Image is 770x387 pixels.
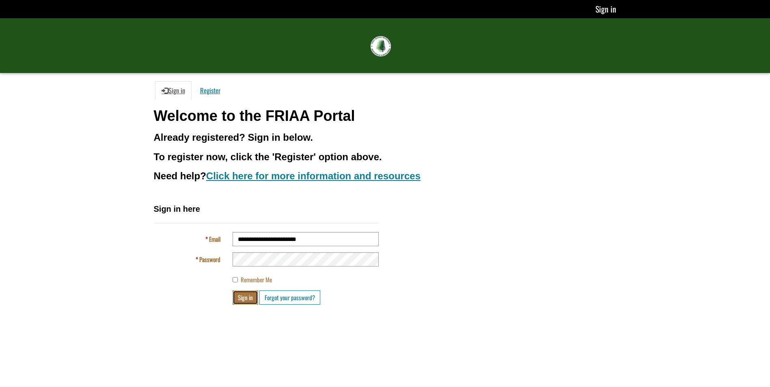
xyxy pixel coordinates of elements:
[206,170,421,181] a: Click here for more information and resources
[241,275,272,284] span: Remember Me
[155,81,192,100] a: Sign in
[154,171,617,181] h3: Need help?
[199,255,220,264] span: Password
[259,290,320,305] a: Forgot your password?
[371,36,391,56] img: FRIAA Submissions Portal
[194,81,227,100] a: Register
[209,234,220,243] span: Email
[595,3,616,15] a: Sign in
[154,204,200,213] span: Sign in here
[233,277,238,282] input: Remember Me
[154,108,617,124] h1: Welcome to the FRIAA Portal
[154,132,617,143] h3: Already registered? Sign in below.
[154,152,617,162] h3: To register now, click the 'Register' option above.
[233,290,258,305] button: Sign in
